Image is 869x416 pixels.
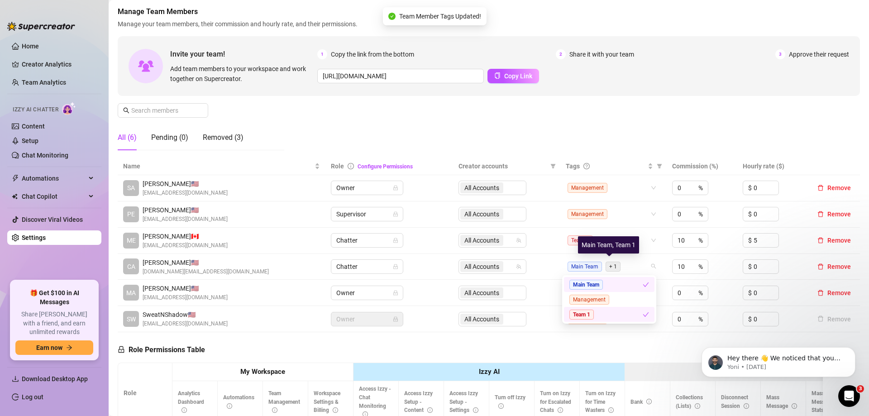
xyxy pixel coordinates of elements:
a: Settings [22,234,46,241]
span: Invite your team! [170,48,317,60]
span: MA [126,288,136,298]
input: Search members [131,105,196,115]
span: [EMAIL_ADDRESS][DOMAIN_NAME] [143,241,228,250]
span: info-circle [427,407,433,413]
span: Approve their request [789,49,849,59]
span: delete [817,185,824,191]
span: All Accounts [460,235,503,246]
span: delete [817,290,824,296]
button: Remove [814,261,855,272]
span: [PERSON_NAME] 🇺🇸 [143,205,228,215]
span: info-circle [792,403,797,409]
span: filter [549,159,558,173]
span: 2 [556,49,566,59]
th: Commission (%) [667,158,738,175]
h5: Role Permissions Table [118,344,205,355]
span: info-circle [695,403,700,409]
span: 🎁 Get $100 in AI Messages [15,289,93,306]
span: Turn on Izzy for Time Wasters [585,390,616,414]
span: Owner [336,286,398,300]
th: Hourly rate ($) [737,158,808,175]
span: thunderbolt [12,175,19,182]
span: delete [817,237,824,244]
span: delete [817,263,824,270]
span: Bank [630,399,652,405]
span: info-circle [348,163,354,169]
span: check [643,282,649,288]
div: All (6) [118,132,137,143]
span: info-circle [744,403,749,409]
span: info-circle [646,399,652,404]
span: Chat Copilot [22,189,86,204]
span: Automations [223,394,254,409]
span: lock [393,211,398,217]
span: [EMAIL_ADDRESS][DOMAIN_NAME] [143,215,228,224]
span: Copy the link from the bottom [331,49,414,59]
span: Remove [827,289,851,296]
span: Remove [827,184,851,191]
span: team [516,238,521,243]
span: search [123,107,129,114]
div: Management [564,292,654,307]
a: Configure Permissions [358,163,413,170]
span: 3 [775,49,785,59]
span: Access Izzy Setup - Content [404,390,433,414]
a: Setup [22,137,38,144]
span: lock [393,185,398,191]
span: check [643,311,649,318]
span: Share [PERSON_NAME] with a friend, and earn unlimited rewards [15,310,93,337]
span: arrow-right [66,344,72,351]
span: Analytics Dashboard [178,390,204,414]
span: Team Management [268,390,300,414]
div: Removed (3) [203,132,244,143]
strong: My Workspace [240,368,285,376]
div: Team 1 [564,307,654,322]
span: info-circle [608,407,614,413]
a: Home [22,43,39,50]
span: SA [127,183,135,193]
button: Remove [814,235,855,246]
span: Mass Message Stats [812,390,833,414]
button: Copy Link [487,69,539,83]
span: Turn on Izzy for Escalated Chats [540,390,571,414]
span: Download Desktop App [22,375,88,383]
span: 3 [857,385,864,392]
span: Owner [336,312,398,326]
span: lock [393,316,398,322]
span: copy [494,72,501,79]
span: Izzy AI Chatter [13,105,58,114]
p: Message from Yoni, sent 2w ago [39,35,156,43]
span: Management [568,183,607,193]
span: PE [127,209,135,219]
img: logo-BBDzfeDw.svg [7,22,75,31]
button: Remove [814,287,855,298]
span: info-circle [558,407,563,413]
span: Remove [827,237,851,244]
span: Automations [22,171,86,186]
span: Team 1 [568,235,593,245]
span: SW [127,314,136,324]
span: Owner [336,181,398,195]
span: lock [393,264,398,269]
span: Workspace Settings & Billing [314,390,340,414]
iframe: Intercom live chat [838,385,860,407]
span: CA [127,262,135,272]
a: Chat Monitoring [22,152,68,159]
span: + 1 [606,262,621,272]
span: Manage your team members, their commission and hourly rate, and their permissions. [118,19,860,29]
span: [EMAIL_ADDRESS][DOMAIN_NAME] [143,293,228,302]
span: Copy Link [504,72,532,80]
span: Role [331,163,344,170]
span: Turn off Izzy [495,394,525,409]
span: Main Team [569,280,603,290]
span: team [516,264,521,269]
span: ME [127,235,136,245]
th: Name [118,158,325,175]
span: 1 [317,49,327,59]
span: filter [657,163,662,169]
span: Remove [827,210,851,218]
span: lock [393,290,398,296]
span: Management [569,295,609,305]
span: Creator accounts [458,161,547,171]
